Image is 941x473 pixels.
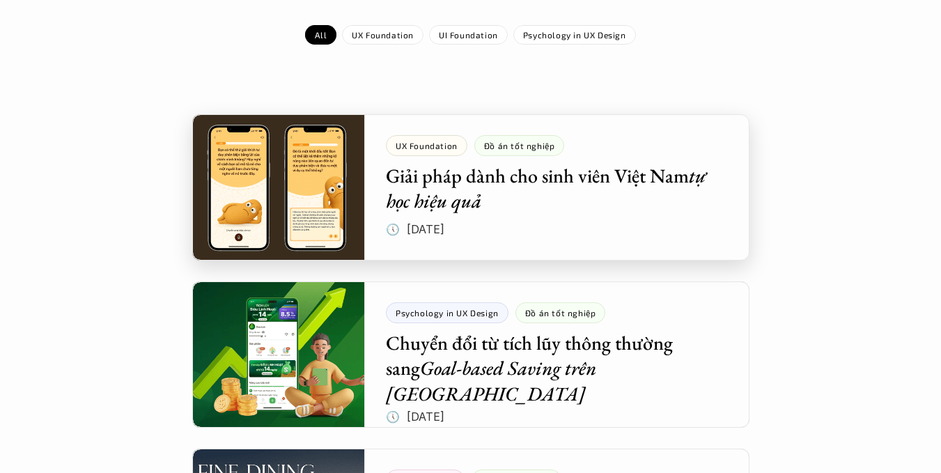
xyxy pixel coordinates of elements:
[315,30,327,40] p: All
[439,30,498,40] p: UI Foundation
[352,30,414,40] p: UX Foundation
[429,25,508,45] a: UI Foundation
[192,114,749,261] a: UX FoundationĐồ án tốt nghiệpGiải pháp dành cho sinh viên Việt Namtự học hiệu quả🕔 [DATE]
[192,281,749,428] a: Psychology in UX DesignĐồ án tốt nghiệpChuyển đổi từ tích lũy thông thường sangGoal-based Saving ...
[523,30,626,40] p: Psychology in UX Design
[513,25,636,45] a: Psychology in UX Design
[342,25,423,45] a: UX Foundation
